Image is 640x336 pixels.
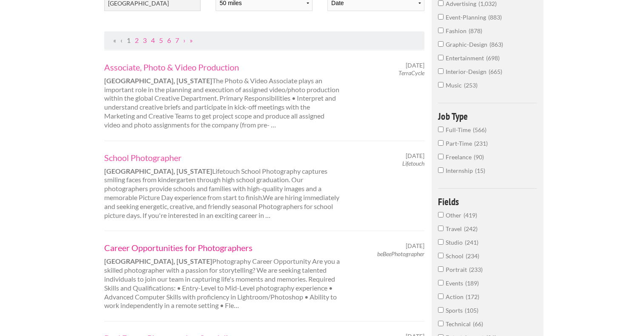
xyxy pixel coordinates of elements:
[438,321,444,326] input: Technical66
[438,55,444,60] input: entertainment698
[159,36,163,44] a: Page 5
[104,152,341,163] a: School Photographer
[402,160,424,167] em: Lifetouch
[151,36,155,44] a: Page 4
[446,14,488,21] span: event-planning
[438,111,537,121] h4: Job Type
[446,82,464,89] span: music
[97,152,348,220] div: Lifetouch School Photography captures smiling faces from kindergarten through high school graduat...
[438,82,444,88] input: music253
[438,307,444,313] input: Sports105
[446,266,469,273] span: Portrait
[438,253,444,258] input: School234
[104,242,341,253] a: Career Opportunities for Photographers
[466,252,479,260] span: 234
[464,82,478,89] span: 253
[97,62,348,130] div: The Photo & Video Associate plays an important role in the planning and execution of assigned vid...
[104,167,212,175] strong: [GEOGRAPHIC_DATA], [US_STATE]
[475,167,485,174] span: 15
[406,62,424,69] span: [DATE]
[486,54,500,62] span: 698
[446,293,466,300] span: Action
[127,36,131,44] a: Page 1
[446,307,465,314] span: Sports
[489,41,503,48] span: 863
[446,167,475,174] span: Internship
[438,226,444,231] input: Travel242
[175,36,179,44] a: Page 7
[190,36,193,44] a: Last Page, Page 83
[469,27,482,34] span: 878
[438,14,444,20] input: event-planning883
[438,0,444,6] input: advertising1,032
[406,152,424,160] span: [DATE]
[398,69,424,76] em: TerraCycle
[465,239,478,246] span: 241
[438,41,444,47] input: graphic-design863
[438,28,444,33] input: fashion878
[97,242,348,310] div: Photography Career Opportunity Are you a skilled photographer with a passion for storytelling? We...
[438,154,444,159] input: Freelance90
[446,54,486,62] span: entertainment
[446,126,473,133] span: Full-Time
[438,294,444,299] input: Action172
[120,36,122,44] span: Previous Page
[464,225,478,232] span: 242
[104,76,212,85] strong: [GEOGRAPHIC_DATA], [US_STATE]
[489,68,502,75] span: 665
[446,252,466,260] span: School
[438,197,537,206] h4: Fields
[446,320,473,328] span: Technical
[474,140,488,147] span: 231
[446,140,474,147] span: Part-Time
[104,62,341,73] a: Associate, Photo & Video Production
[438,280,444,285] input: Events189
[464,212,477,219] span: 419
[113,36,116,44] span: First Page
[474,153,484,161] span: 90
[438,212,444,217] input: Other419
[446,41,489,48] span: graphic-design
[446,225,464,232] span: Travel
[377,250,424,257] em: beBeePhotographer
[438,127,444,132] input: Full-Time566
[438,266,444,272] input: Portrait233
[465,280,479,287] span: 189
[446,280,465,287] span: Events
[104,257,212,265] strong: [GEOGRAPHIC_DATA], [US_STATE]
[488,14,502,21] span: 883
[469,266,483,273] span: 233
[438,140,444,146] input: Part-Time231
[446,27,469,34] span: fashion
[438,68,444,74] input: interior-design665
[446,68,489,75] span: interior-design
[183,36,185,44] a: Next Page
[446,212,464,219] span: Other
[466,293,479,300] span: 172
[473,126,486,133] span: 566
[135,36,139,44] a: Page 2
[406,242,424,250] span: [DATE]
[465,307,478,314] span: 105
[446,239,465,246] span: Studio
[438,239,444,245] input: Studio241
[438,167,444,173] input: Internship15
[143,36,147,44] a: Page 3
[167,36,171,44] a: Page 6
[473,320,483,328] span: 66
[446,153,474,161] span: Freelance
